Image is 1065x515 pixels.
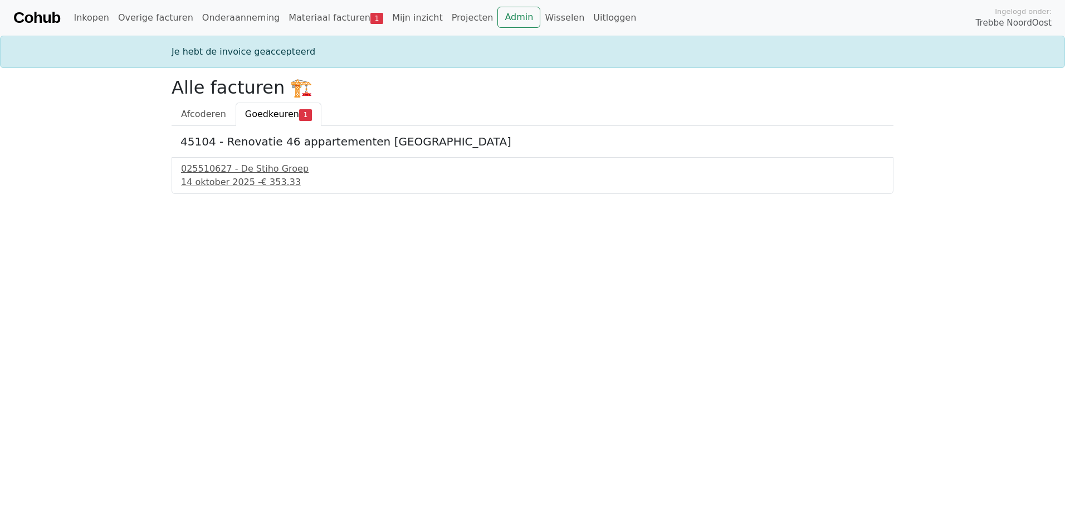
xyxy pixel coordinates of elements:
div: 14 oktober 2025 - [181,176,884,189]
span: 1 [370,13,383,24]
a: Inkopen [69,7,113,29]
a: Wisselen [540,7,589,29]
span: Ingelogd onder: [995,6,1052,17]
a: Uitloggen [589,7,641,29]
span: Goedkeuren [245,109,299,119]
h2: Alle facturen 🏗️ [172,77,893,98]
span: 1 [299,109,312,120]
a: Mijn inzicht [388,7,447,29]
a: Onderaanneming [198,7,284,29]
a: Afcoderen [172,103,236,126]
a: Goedkeuren1 [236,103,321,126]
a: Projecten [447,7,498,29]
a: 025510627 - De Stiho Groep14 oktober 2025 -€ 353.33 [181,162,884,189]
div: 025510627 - De Stiho Groep [181,162,884,176]
span: Afcoderen [181,109,226,119]
h5: 45104 - Renovatie 46 appartementen [GEOGRAPHIC_DATA] [180,135,885,148]
a: Overige facturen [114,7,198,29]
a: Materiaal facturen1 [284,7,388,29]
a: Cohub [13,4,60,31]
span: Trebbe NoordOost [976,17,1052,30]
div: Je hebt de invoice geaccepteerd [165,45,900,59]
span: € 353.33 [261,177,301,187]
a: Admin [497,7,540,28]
